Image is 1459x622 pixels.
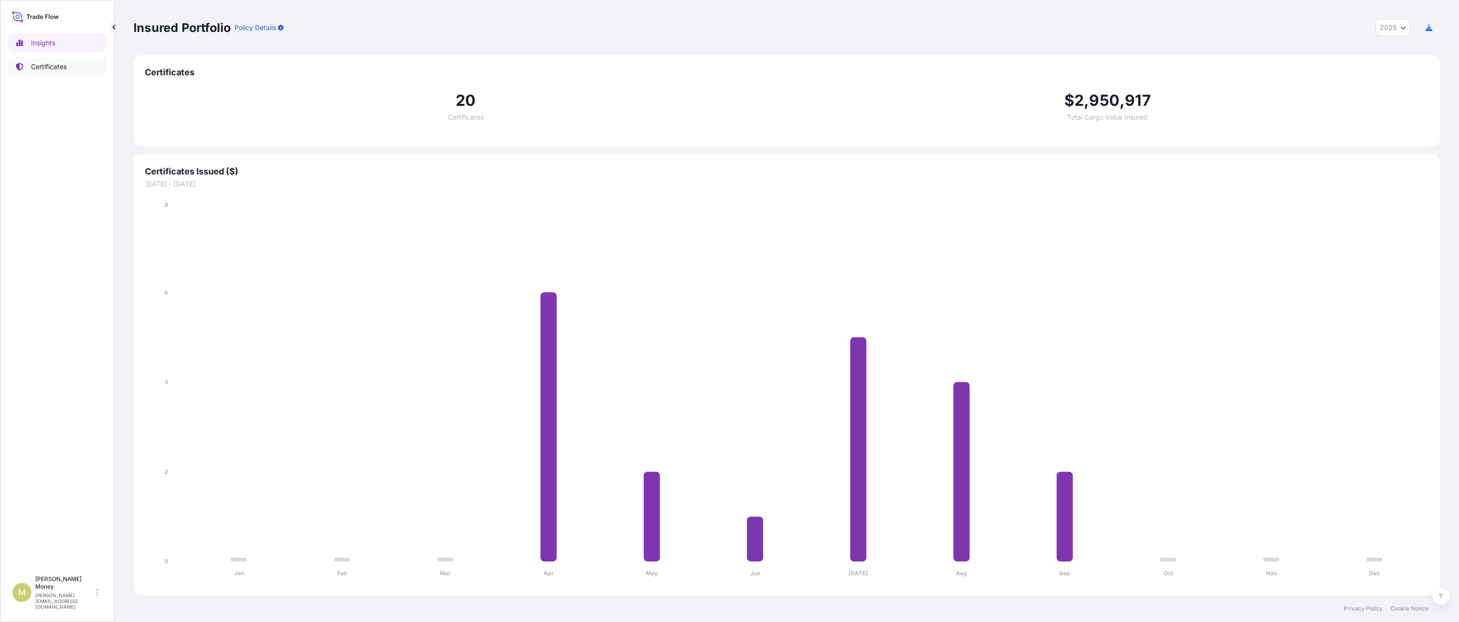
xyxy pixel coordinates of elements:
span: , [1120,93,1125,108]
p: Certificates [31,62,67,71]
span: $ [1064,93,1074,108]
span: 20 [456,93,476,108]
a: Insights [8,33,106,52]
tspan: Jan [234,570,244,577]
tspan: 8 [164,201,168,208]
tspan: May [646,570,658,577]
span: Total Cargo Value Insured [1067,114,1148,121]
span: 917 [1125,93,1151,108]
tspan: Nov [1266,570,1277,577]
tspan: 2 [164,468,168,475]
a: Certificates [8,57,106,76]
span: , [1084,93,1089,108]
p: Policy Details [235,23,276,32]
span: M [18,588,26,597]
tspan: Feb [337,570,347,577]
a: Privacy Policy [1344,605,1383,612]
p: [PERSON_NAME] Money [35,575,94,591]
p: [PERSON_NAME][EMAIL_ADDRESS][DOMAIN_NAME] [35,592,94,610]
tspan: Dec [1369,570,1380,577]
tspan: Mar [440,570,451,577]
button: Year Selector [1376,19,1410,36]
p: Insights [31,38,55,48]
tspan: Apr [543,570,554,577]
span: 2025 [1380,23,1397,32]
tspan: Sep [1059,570,1070,577]
tspan: 6 [164,289,168,296]
span: 2 [1074,93,1084,108]
p: Insured Portfolio [133,20,231,35]
span: Certificates [448,114,484,121]
tspan: 0 [164,558,168,565]
span: 950 [1089,93,1120,108]
tspan: Aug [956,570,967,577]
tspan: [DATE] [848,570,868,577]
tspan: Jun [750,570,760,577]
a: Cookie Notice [1390,605,1428,612]
tspan: 4 [164,378,168,386]
tspan: Oct [1163,570,1173,577]
span: [DATE] - [DATE] [145,179,1428,189]
span: Certificates Issued ($) [145,166,1428,177]
span: Certificates [145,67,1428,78]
